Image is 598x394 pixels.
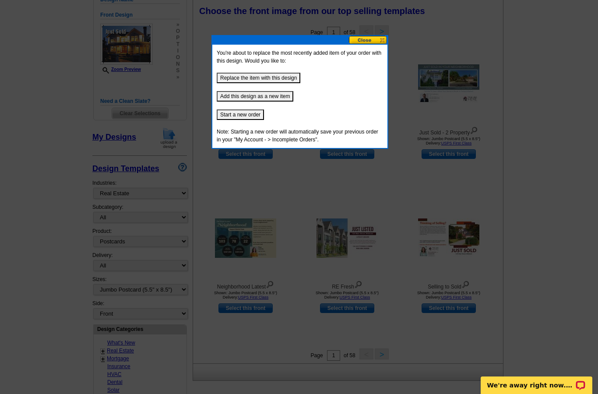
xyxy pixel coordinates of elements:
[217,73,300,83] button: Replace the item with this design
[217,91,293,102] button: Add this design as a new item
[217,109,264,120] button: Start a new order
[212,45,387,148] div: You're about to replace the most recently added item of your order with this design. Would you li...
[475,366,598,394] iframe: LiveChat chat widget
